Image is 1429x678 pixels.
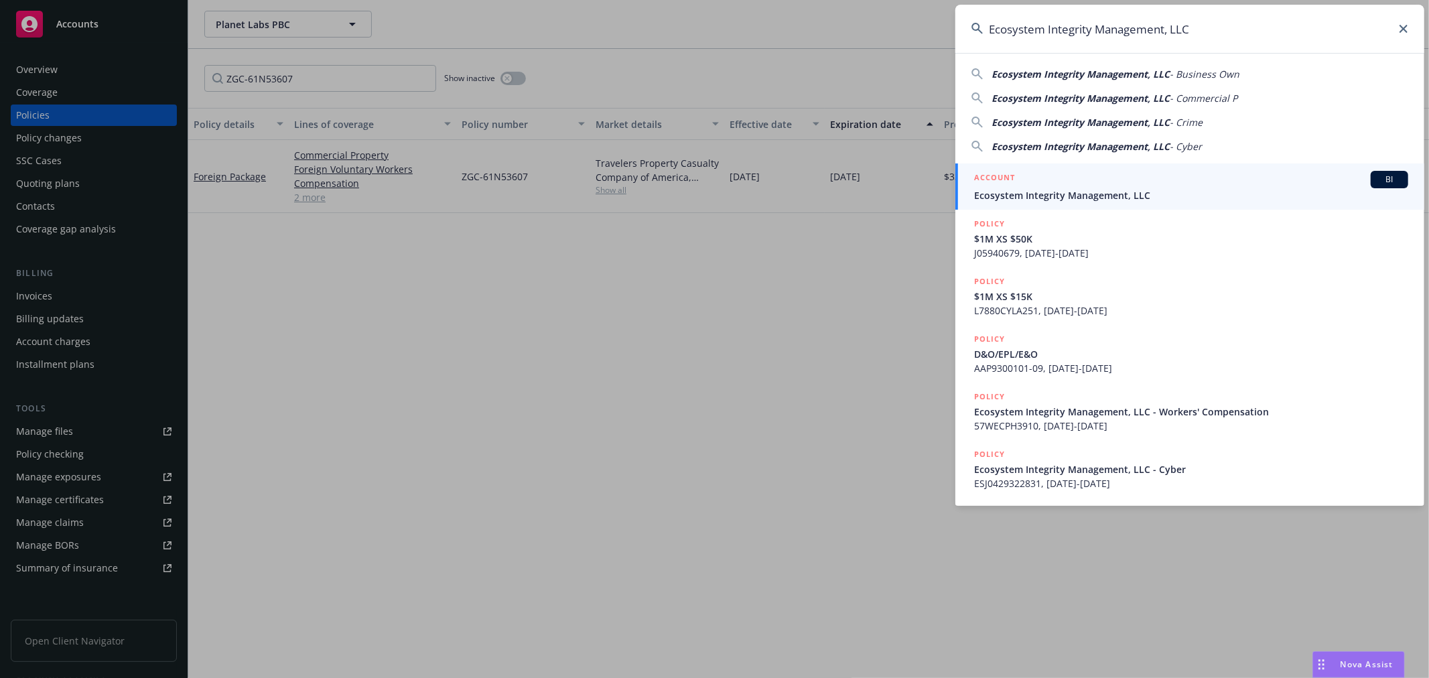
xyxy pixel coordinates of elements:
[974,361,1408,375] span: AAP9300101-09, [DATE]-[DATE]
[1313,652,1330,677] div: Drag to move
[1170,140,1202,153] span: - Cyber
[974,188,1408,202] span: Ecosystem Integrity Management, LLC
[1376,174,1403,186] span: BI
[955,440,1424,498] a: POLICYEcosystem Integrity Management, LLC - CyberESJ0429322831, [DATE]-[DATE]
[974,246,1408,260] span: J05940679, [DATE]-[DATE]
[974,303,1408,318] span: L7880CYLA251, [DATE]-[DATE]
[974,390,1005,403] h5: POLICY
[955,383,1424,440] a: POLICYEcosystem Integrity Management, LLC - Workers' Compensation57WECPH3910, [DATE]-[DATE]
[974,289,1408,303] span: $1M XS $15K
[974,476,1408,490] span: ESJ0429322831, [DATE]-[DATE]
[1170,92,1237,105] span: - Commercial P
[1170,116,1203,129] span: - Crime
[1341,659,1393,670] span: Nova Assist
[955,267,1424,325] a: POLICY$1M XS $15KL7880CYLA251, [DATE]-[DATE]
[974,275,1005,288] h5: POLICY
[992,140,1170,153] span: Ecosystem Integrity Management, LLC
[955,163,1424,210] a: ACCOUNTBIEcosystem Integrity Management, LLC
[1312,651,1405,678] button: Nova Assist
[974,347,1408,361] span: D&O/EPL/E&O
[974,217,1005,230] h5: POLICY
[992,68,1170,80] span: Ecosystem Integrity Management, LLC
[955,210,1424,267] a: POLICY$1M XS $50KJ05940679, [DATE]-[DATE]
[955,325,1424,383] a: POLICYD&O/EPL/E&OAAP9300101-09, [DATE]-[DATE]
[974,448,1005,461] h5: POLICY
[1170,68,1239,80] span: - Business Own
[974,232,1408,246] span: $1M XS $50K
[974,405,1408,419] span: Ecosystem Integrity Management, LLC - Workers' Compensation
[974,332,1005,346] h5: POLICY
[974,419,1408,433] span: 57WECPH3910, [DATE]-[DATE]
[974,171,1015,187] h5: ACCOUNT
[974,462,1408,476] span: Ecosystem Integrity Management, LLC - Cyber
[955,5,1424,53] input: Search...
[992,116,1170,129] span: Ecosystem Integrity Management, LLC
[992,92,1170,105] span: Ecosystem Integrity Management, LLC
